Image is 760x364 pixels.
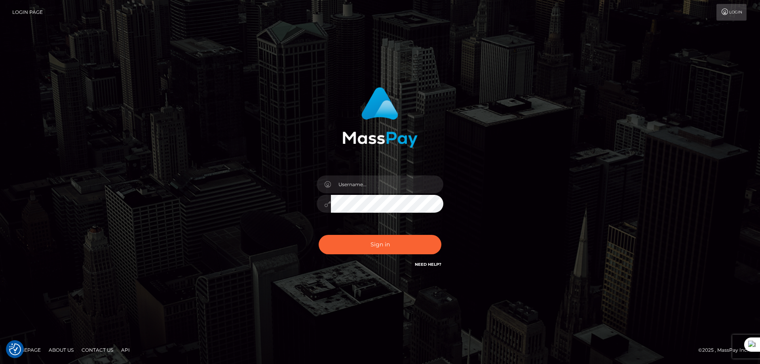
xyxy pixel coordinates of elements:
img: Revisit consent button [9,343,21,355]
a: API [118,344,133,356]
a: Login Page [12,4,43,21]
button: Consent Preferences [9,343,21,355]
button: Sign in [319,235,441,254]
a: Homepage [9,344,44,356]
a: Contact Us [78,344,116,356]
div: © 2025 , MassPay Inc. [698,346,754,354]
img: MassPay Login [342,87,418,148]
a: Need Help? [415,262,441,267]
a: Login [716,4,747,21]
input: Username... [331,175,443,193]
a: About Us [46,344,77,356]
